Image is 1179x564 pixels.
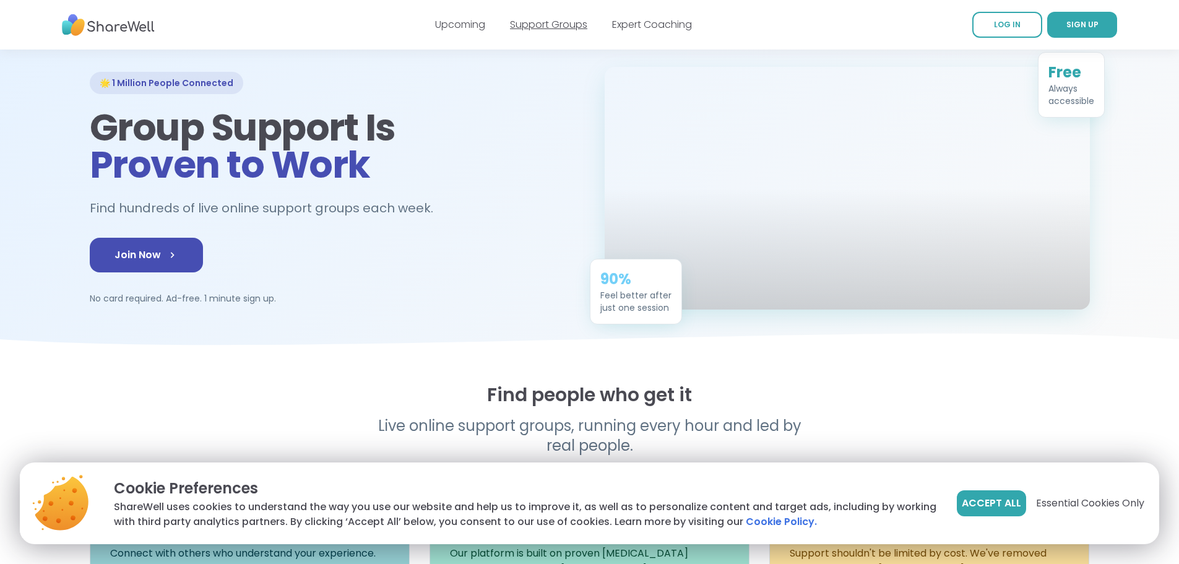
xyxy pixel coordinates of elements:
[510,17,587,32] a: Support Groups
[957,490,1026,516] button: Accept All
[90,109,575,183] h1: Group Support Is
[90,72,243,94] div: 🌟 1 Million People Connected
[1048,63,1094,82] div: Free
[1036,496,1144,511] span: Essential Cookies Only
[600,289,672,314] div: Feel better after just one session
[994,19,1021,30] span: LOG IN
[90,139,370,191] span: Proven to Work
[352,416,827,456] p: Live online support groups, running every hour and led by real people.
[90,238,203,272] a: Join Now
[612,17,692,32] a: Expert Coaching
[1047,12,1117,38] a: SIGN UP
[1048,82,1094,107] div: Always accessible
[1066,19,1099,30] span: SIGN UP
[114,248,178,262] span: Join Now
[962,496,1021,511] span: Accept All
[746,514,817,529] a: Cookie Policy.
[114,477,937,500] p: Cookie Preferences
[114,500,937,529] p: ShareWell uses cookies to understand the way you use our website and help us to improve it, as we...
[90,384,1090,406] h2: Find people who get it
[435,17,485,32] a: Upcoming
[90,292,575,305] p: No card required. Ad-free. 1 minute sign up.
[90,198,446,219] h2: Find hundreds of live online support groups each week.
[62,8,155,42] img: ShareWell Nav Logo
[600,269,672,289] div: 90%
[972,12,1042,38] a: LOG IN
